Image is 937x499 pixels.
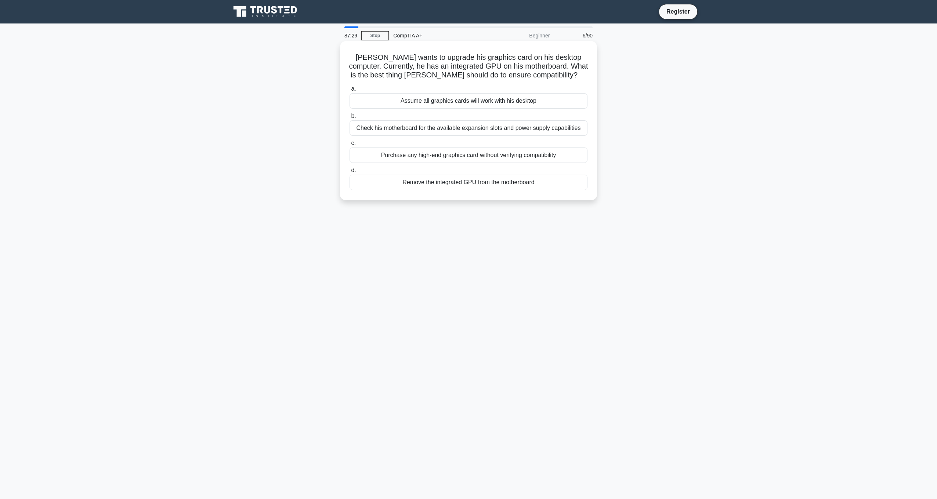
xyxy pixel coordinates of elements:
[350,175,587,190] div: Remove the integrated GPU from the motherboard
[351,167,356,173] span: d.
[350,93,587,109] div: Assume all graphics cards will work with his desktop
[340,28,361,43] div: 87:29
[351,113,356,119] span: b.
[490,28,554,43] div: Beginner
[662,7,694,16] a: Register
[350,120,587,136] div: Check his motherboard for the available expansion slots and power supply capabilities
[349,53,588,80] h5: [PERSON_NAME] wants to upgrade his graphics card on his desktop computer. Currently, he has an in...
[554,28,597,43] div: 6/90
[351,85,356,92] span: a.
[350,147,587,163] div: Purchase any high-end graphics card without verifying compatibility
[389,28,490,43] div: CompTIA A+
[361,31,389,40] a: Stop
[351,140,355,146] span: c.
